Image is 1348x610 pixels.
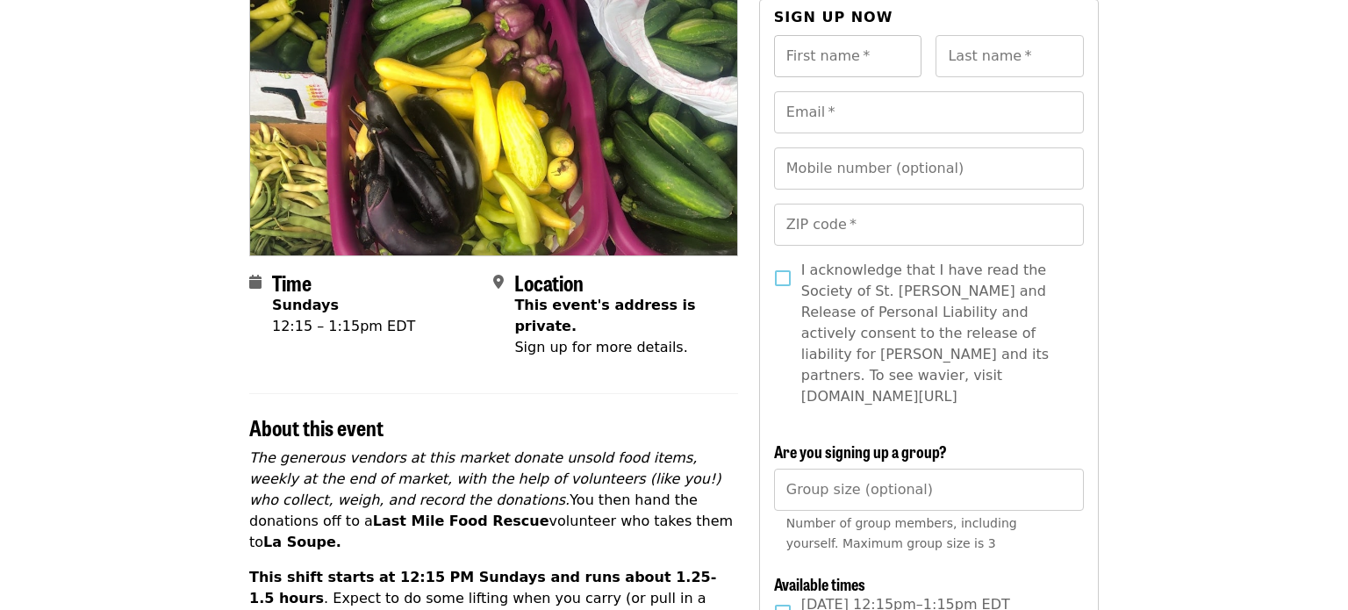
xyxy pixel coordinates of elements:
span: This event's address is private. [514,297,695,334]
span: Number of group members, including yourself. Maximum group size is 3 [786,516,1017,550]
div: 12:15 – 1:15pm EDT [272,316,415,337]
strong: La Soupe. [263,534,341,550]
input: Email [774,91,1084,133]
span: Sign up now [774,9,893,25]
input: First name [774,35,922,77]
span: Sign up for more details. [514,339,687,355]
input: Last name [936,35,1084,77]
input: Mobile number (optional) [774,147,1084,190]
input: ZIP code [774,204,1084,246]
span: Time [272,267,312,298]
span: About this event [249,412,384,442]
em: The generous vendors at this market donate unsold food items, weekly at the end of market, with t... [249,449,721,508]
span: I acknowledge that I have read the Society of St. [PERSON_NAME] and Release of Personal Liability... [801,260,1070,407]
span: Available times [774,572,865,595]
strong: Last Mile Food Rescue [373,513,549,529]
span: Are you signing up a group? [774,440,947,463]
i: map-marker-alt icon [493,274,504,291]
p: You then hand the donations off to a volunteer who takes them to [249,448,738,553]
span: Location [514,267,584,298]
strong: Sundays [272,297,339,313]
strong: This shift starts at 12:15 PM Sundays and runs about 1.25-1.5 hours [249,569,716,606]
input: [object Object] [774,469,1084,511]
i: calendar icon [249,274,262,291]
